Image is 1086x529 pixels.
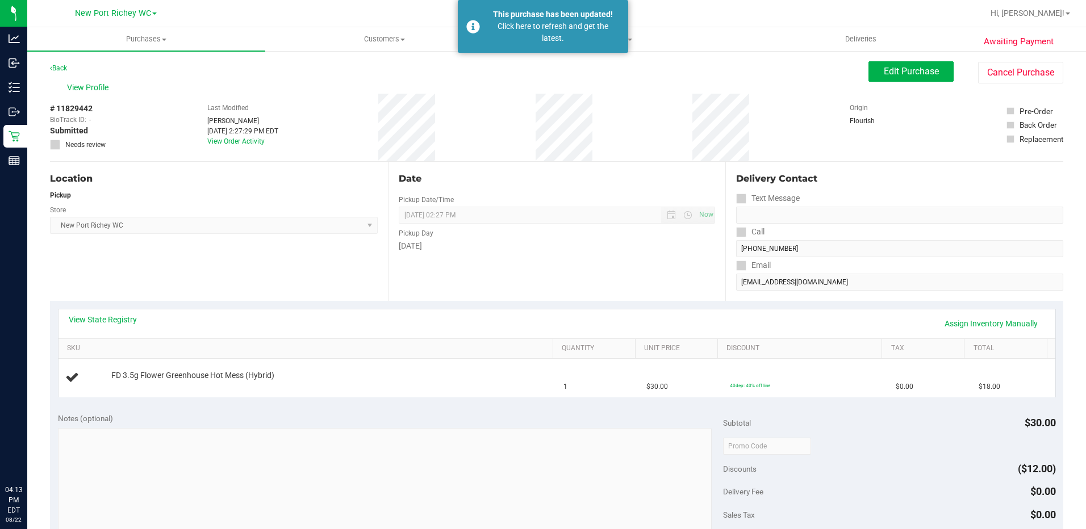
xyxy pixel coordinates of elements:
span: Sales Tax [723,510,755,519]
a: Discount [726,344,878,353]
a: View Order Activity [207,137,265,145]
div: [DATE] 2:27:29 PM EDT [207,126,278,136]
p: 04:13 PM EDT [5,485,22,515]
span: Subtotal [723,418,751,427]
span: ($12.00) [1018,463,1056,475]
div: [PERSON_NAME] [207,116,278,126]
input: Format: (999) 999-9999 [736,207,1063,224]
label: Call [736,224,765,240]
div: Flourish [850,116,907,126]
div: Click here to refresh and get the latest. [486,20,620,44]
a: Purchases [27,27,265,51]
span: Purchases [27,34,265,44]
label: Last Modified [207,103,249,113]
a: Quantity [562,344,630,353]
span: $30.00 [1025,417,1056,429]
inline-svg: Inventory [9,82,20,93]
div: Date [399,172,716,186]
iframe: Resource center [11,438,45,472]
span: 1 [563,381,567,392]
button: Edit Purchase [868,61,954,82]
span: Hi, [PERSON_NAME]! [991,9,1064,18]
a: View State Registry [69,314,137,325]
span: $30.00 [646,381,668,392]
span: Customers [266,34,503,44]
a: Total [974,344,1042,353]
a: Unit Price [644,344,713,353]
span: Delivery Fee [723,487,763,496]
span: View Profile [67,82,112,94]
label: Origin [850,103,868,113]
label: Email [736,257,771,274]
span: Submitted [50,125,88,137]
strong: Pickup [50,191,71,199]
div: Replacement [1020,133,1063,145]
div: Location [50,172,378,186]
input: Format: (999) 999-9999 [736,240,1063,257]
div: Back Order [1020,119,1057,131]
span: Deliveries [830,34,892,44]
inline-svg: Inbound [9,57,20,69]
span: $18.00 [979,381,1000,392]
span: $0.00 [1030,509,1056,520]
a: SKU [67,344,548,353]
span: FD 3.5g Flower Greenhouse Hot Mess (Hybrid) [111,370,274,381]
span: Awaiting Payment [984,35,1054,48]
span: - [89,115,91,125]
span: $0.00 [1030,485,1056,497]
label: Store [50,205,66,215]
div: Pre-Order [1020,106,1053,117]
span: New Port Richey WC [75,9,151,18]
span: Discounts [723,459,757,479]
inline-svg: Analytics [9,33,20,44]
label: Pickup Day [399,228,433,238]
inline-svg: Retail [9,131,20,142]
a: Back [50,64,67,72]
input: Promo Code [723,438,811,455]
div: Delivery Contact [736,172,1063,186]
inline-svg: Reports [9,155,20,166]
a: Customers [265,27,503,51]
span: Needs review [65,140,106,150]
p: 08/22 [5,515,22,524]
inline-svg: Outbound [9,106,20,117]
span: 40dep: 40% off line [730,383,770,388]
div: [DATE] [399,240,716,252]
span: $0.00 [896,381,913,392]
label: Text Message [736,190,800,207]
a: Assign Inventory Manually [937,314,1045,333]
span: # 11829442 [50,103,93,115]
a: Deliveries [742,27,980,51]
span: Notes (optional) [58,414,113,423]
div: This purchase has been updated! [486,9,620,20]
label: Pickup Date/Time [399,195,454,205]
span: Edit Purchase [884,66,939,77]
a: Tax [891,344,960,353]
button: Cancel Purchase [978,62,1063,83]
span: BioTrack ID: [50,115,86,125]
